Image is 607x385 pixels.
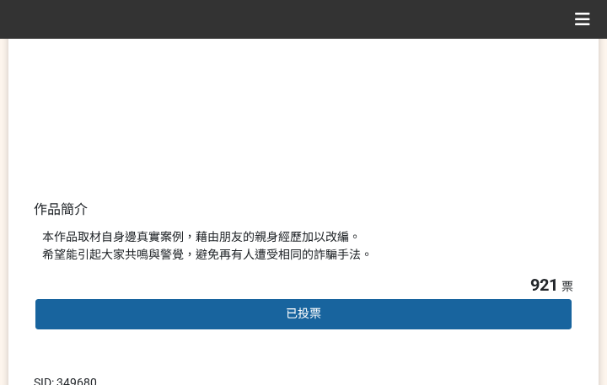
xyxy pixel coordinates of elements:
[530,275,558,295] span: 921
[34,201,88,217] span: 作品簡介
[561,280,573,293] span: 票
[42,228,565,264] div: 本作品取材自身邊真實案例，藉由朋友的親身經歷加以改編。 希望能引起大家共鳴與警覺，避免再有人遭受相同的詐騙手法。
[286,307,321,320] span: 已投票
